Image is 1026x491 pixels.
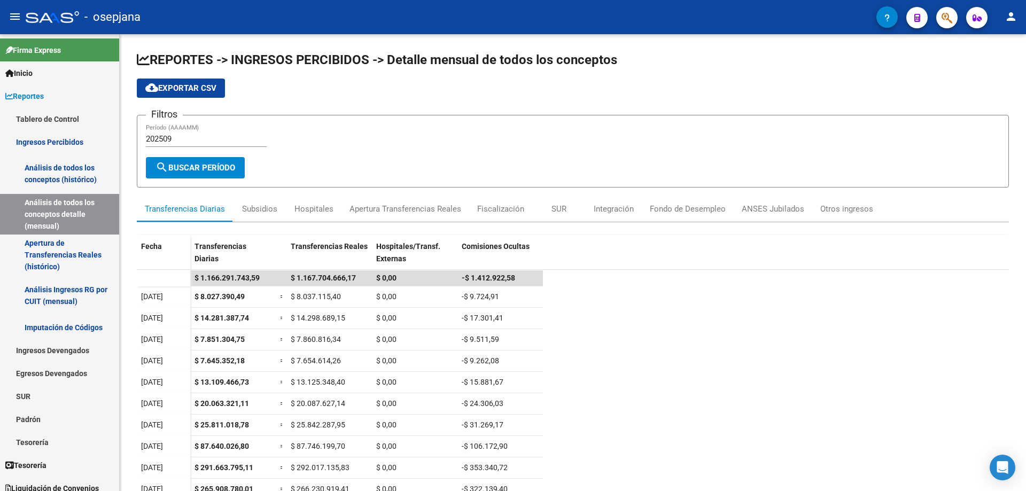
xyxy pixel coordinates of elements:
span: -$ 9.262,08 [462,356,499,365]
div: Otros ingresos [820,203,873,215]
span: $ 292.017.135,83 [291,463,349,472]
datatable-header-cell: Transferencias Reales [286,235,372,280]
span: $ 7.860.816,34 [291,335,341,344]
span: $ 7.654.614,26 [291,356,341,365]
span: $ 7.645.352,18 [195,356,245,365]
span: Transferencias Diarias [195,242,246,263]
span: [DATE] [141,335,163,344]
span: $ 87.746.199,70 [291,442,345,450]
span: [DATE] [141,378,163,386]
span: $ 0,00 [376,335,397,344]
span: $ 0,00 [376,420,397,429]
span: Inicio [5,67,33,79]
div: Hospitales [294,203,333,215]
button: Buscar Período [146,157,245,178]
span: = [280,292,284,301]
mat-icon: person [1005,10,1017,23]
div: Subsidios [242,203,277,215]
span: Comisiones Ocultas [462,242,530,251]
span: Firma Express [5,44,61,56]
span: $ 0,00 [376,378,397,386]
h3: Filtros [146,107,183,122]
span: $ 25.842.287,95 [291,420,345,429]
span: $ 1.166.291.743,59 [195,274,260,282]
span: - osepjana [84,5,141,29]
span: [DATE] [141,399,163,408]
datatable-header-cell: Comisiones Ocultas [457,235,543,280]
span: $ 0,00 [376,399,397,408]
span: $ 13.125.348,40 [291,378,345,386]
span: = [280,463,284,472]
span: [DATE] [141,356,163,365]
span: $ 0,00 [376,442,397,450]
span: $ 14.281.387,74 [195,314,249,322]
span: [DATE] [141,420,163,429]
span: -$ 31.269,17 [462,420,503,429]
span: = [280,442,284,450]
span: = [280,335,284,344]
span: $ 8.037.115,40 [291,292,341,301]
div: Integración [594,203,634,215]
button: Exportar CSV [137,79,225,98]
span: [DATE] [141,463,163,472]
span: $ 7.851.304,75 [195,335,245,344]
span: $ 13.109.466,73 [195,378,249,386]
span: -$ 9.724,91 [462,292,499,301]
span: $ 87.640.026,80 [195,442,249,450]
span: $ 0,00 [376,314,397,322]
mat-icon: menu [9,10,21,23]
span: -$ 353.340,72 [462,463,508,472]
span: -$ 15.881,67 [462,378,503,386]
datatable-header-cell: Hospitales/Transf. Externas [372,235,457,280]
span: Fecha [141,242,162,251]
span: Hospitales/Transf. Externas [376,242,440,263]
span: -$ 106.172,90 [462,442,508,450]
datatable-header-cell: Transferencias Diarias [190,235,276,280]
span: = [280,378,284,386]
span: Buscar Período [156,163,235,173]
span: $ 20.063.321,11 [195,399,249,408]
span: $ 14.298.689,15 [291,314,345,322]
span: $ 1.167.704.666,17 [291,274,356,282]
div: Open Intercom Messenger [990,455,1015,480]
span: $ 291.663.795,11 [195,463,253,472]
span: $ 8.027.390,49 [195,292,245,301]
div: ANSES Jubilados [742,203,804,215]
mat-icon: cloud_download [145,81,158,94]
div: Fondo de Desempleo [650,203,726,215]
datatable-header-cell: Fecha [137,235,190,280]
span: = [280,356,284,365]
span: $ 20.087.627,14 [291,399,345,408]
span: REPORTES -> INGRESOS PERCIBIDOS -> Detalle mensual de todos los conceptos [137,52,617,67]
span: Exportar CSV [145,83,216,93]
span: = [280,399,284,408]
div: Fiscalización [477,203,524,215]
span: -$ 9.511,59 [462,335,499,344]
span: $ 0,00 [376,463,397,472]
span: -$ 17.301,41 [462,314,503,322]
span: $ 0,00 [376,292,397,301]
span: Transferencias Reales [291,242,368,251]
span: -$ 1.412.922,58 [462,274,515,282]
div: Transferencias Diarias [145,203,225,215]
span: = [280,314,284,322]
span: $ 0,00 [376,274,397,282]
span: $ 25.811.018,78 [195,420,249,429]
mat-icon: search [156,161,168,174]
span: = [280,420,284,429]
span: [DATE] [141,442,163,450]
div: Apertura Transferencias Reales [349,203,461,215]
span: [DATE] [141,314,163,322]
span: $ 0,00 [376,356,397,365]
span: Reportes [5,90,44,102]
span: Tesorería [5,459,46,471]
span: -$ 24.306,03 [462,399,503,408]
div: SUR [551,203,566,215]
span: [DATE] [141,292,163,301]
